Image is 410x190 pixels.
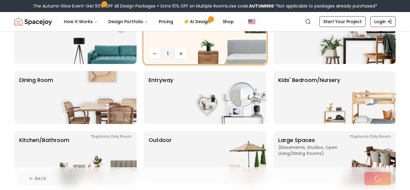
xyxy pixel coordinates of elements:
img: Living Room [60,11,137,64]
img: Office [319,11,396,64]
b: AUTUMN50 [249,3,274,9]
img: Bedroom [189,11,266,64]
img: Kids' Bedroom/Nursery [319,71,396,124]
a: Shop [218,16,239,28]
img: entryway [189,71,266,124]
button: Decrease quantity [149,48,161,59]
span: Use code: [229,3,274,9]
img: Kitchen/Bathroom *Euphoria Only [60,131,137,184]
p: Outdoor [149,136,172,179]
button: Increase quantity [175,48,187,59]
p: Living Room [19,16,51,59]
img: Dining Room [60,71,137,124]
span: 1 [163,50,173,57]
a: AI Design [179,16,217,28]
p: Office [278,16,295,59]
p: Dining Room [19,76,53,119]
nav: Main [59,16,239,28]
p: Kids' Bedroom/Nursery [278,76,340,119]
img: Outdoor [189,131,266,184]
img: United States [248,18,255,25]
p: Kitchen/Bathroom [19,136,69,179]
p: entryway [149,76,173,119]
a: Spacejoy [14,16,52,28]
a: Pricing [154,16,178,28]
a: Login [370,16,396,27]
button: How It Works [59,16,102,28]
span: ( Basements, Studios, Open living/dining rooms ) [278,144,353,156]
img: Large Spaces *Euphoria Only [319,131,396,184]
span: *Not applicable to packages already purchased* [274,3,377,9]
p: Large Spaces [278,136,353,179]
img: Spacejoy Logo [14,16,52,28]
nav: Global [14,12,396,31]
div: The Autumn Glow Event-Get 50% OFF All Design Packages + Extra 10% OFF on Multiple Rooms. [33,3,377,9]
a: Start Your Project [319,16,366,27]
button: Design Portfolio [104,16,153,28]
